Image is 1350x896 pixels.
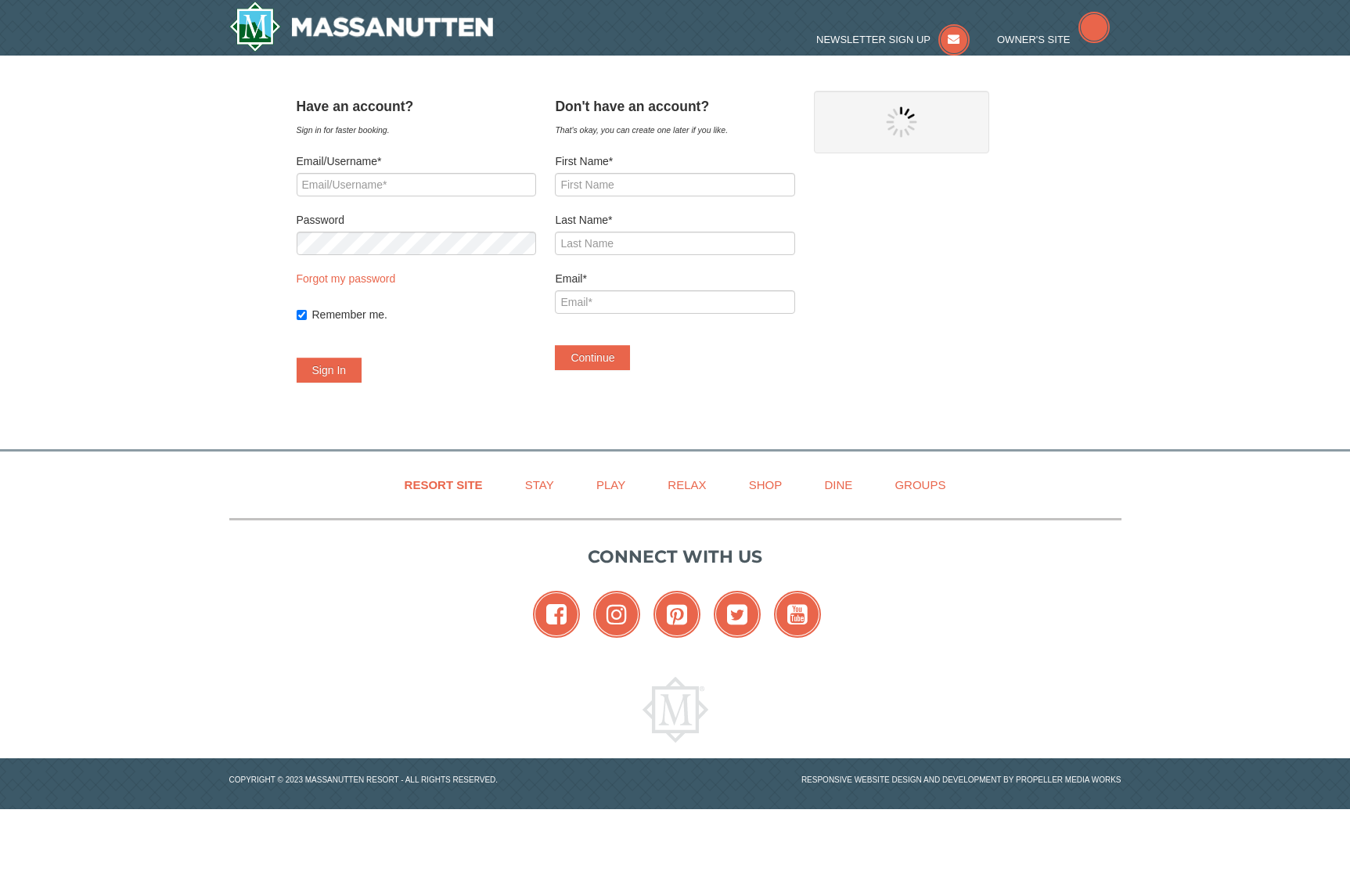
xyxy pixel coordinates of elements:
[297,173,536,196] input: Email/Username*
[816,34,931,45] span: Newsletter Sign Up
[297,272,396,285] a: Forgot my password
[218,774,675,786] p: Copyright © 2023 Massanutten Resort - All Rights Reserved.
[816,34,970,45] a: Newsletter Sign Up
[555,232,794,255] input: Last Name
[229,2,494,52] a: Massanutten Resort
[997,34,1110,45] a: Owner's Site
[801,775,1121,784] a: Responsive website design and development by Propeller Media Works
[506,467,574,502] a: Stay
[555,290,794,314] input: Email*
[555,212,794,228] label: Last Name*
[555,271,794,286] label: Email*
[577,467,645,502] a: Play
[385,467,502,502] a: Resort Site
[555,153,794,169] label: First Name*
[555,345,630,370] button: Continue
[555,99,794,114] h4: Don't have an account?
[297,212,536,228] label: Password
[648,467,725,502] a: Relax
[875,467,965,502] a: Groups
[229,544,1121,570] p: Connect with us
[555,122,794,138] div: That's okay, you can create one later if you like.
[312,307,536,322] label: Remember me.
[297,122,536,138] div: Sign in for faster booking.
[997,34,1071,45] span: Owner's Site
[555,173,794,196] input: First Name
[643,677,708,743] img: Massanutten Resort Logo
[297,358,362,383] button: Sign In
[805,467,872,502] a: Dine
[229,2,494,52] img: Massanutten Resort Logo
[297,153,536,169] label: Email/Username*
[729,467,802,502] a: Shop
[886,106,917,138] img: wait gif
[297,99,536,114] h4: Have an account?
